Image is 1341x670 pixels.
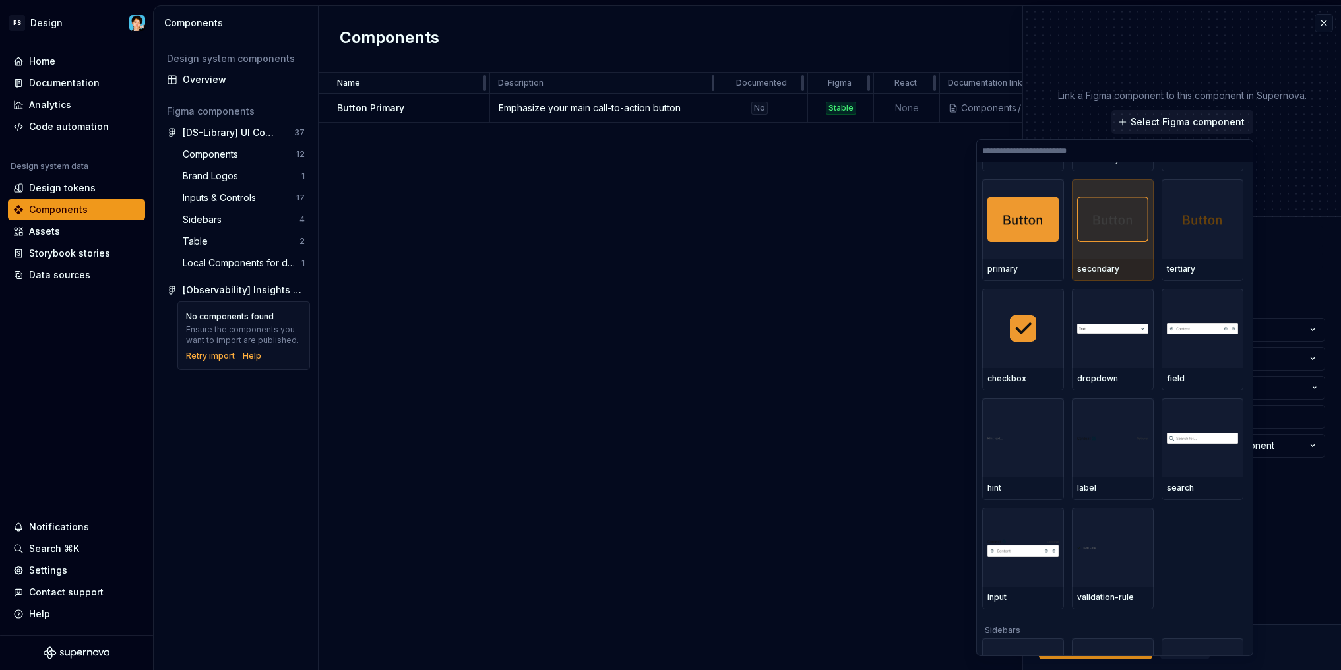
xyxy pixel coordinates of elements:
div: Local Components for docs IGNORE [183,257,301,270]
a: Home [8,51,145,72]
div: [DS-Library] UI Components Library [183,126,281,139]
div: / [1016,102,1024,115]
a: Inputs & Controls17 [177,187,310,208]
button: Notifications [8,516,145,537]
div: Components [183,148,243,161]
span: Select Figma component [1131,115,1245,129]
a: Components [8,199,145,220]
button: PSDesignLeo [3,9,150,37]
div: hint [987,483,1059,493]
a: Help [243,351,261,361]
td: None [874,94,940,123]
div: PS [9,15,25,31]
a: Overview [162,69,310,90]
div: primary [987,264,1059,274]
div: Table [183,235,213,248]
div: Overview [183,73,305,86]
div: Emphasize your main call-to-action button [491,102,717,115]
button: Contact support [8,582,145,603]
a: Table2 [177,231,310,252]
div: No [751,102,768,115]
a: Assets [8,221,145,242]
a: Components12 [177,144,310,165]
div: Brand Logos [183,169,243,183]
div: Design system components [167,52,305,65]
div: Sidebars [183,213,227,226]
div: validation-rule [1077,592,1148,603]
p: Documented [736,78,787,88]
button: Help [8,603,145,624]
div: Notifications [29,520,89,533]
div: search [1167,483,1238,493]
a: Sidebars4 [177,209,310,230]
div: Contact support [29,586,104,599]
div: 37 [294,127,305,138]
a: Settings [8,560,145,581]
div: Design tokens [29,181,96,195]
p: Description [498,78,544,88]
p: Button Primary [337,102,404,115]
div: Help [29,607,50,621]
div: Ensure the components you want to import are published. [186,324,301,346]
div: 12 [296,149,305,160]
div: Stable [826,102,856,115]
p: Link a Figma component to this component in Supernova. [1058,89,1307,102]
div: Data sources [29,268,90,282]
div: Assets [29,225,60,238]
div: input [987,592,1059,603]
div: Components [29,203,88,216]
div: label [1077,483,1148,493]
a: Analytics [8,94,145,115]
div: secondary [1077,264,1148,274]
div: 1 [301,171,305,181]
div: 1 [301,258,305,268]
a: Code automation [8,116,145,137]
button: Select Figma component [1111,110,1253,134]
div: [Observability] Insights 2.0 [183,284,305,297]
img: Leo [129,15,145,31]
h2: Components [340,27,439,51]
p: Name [337,78,360,88]
div: No components found [186,311,274,322]
div: Design system data [11,161,88,171]
div: Design [30,16,63,30]
div: tertiary [1167,264,1238,274]
div: checkbox [987,373,1059,384]
a: [DS-Library] UI Components Library37 [162,122,310,143]
div: field [1167,373,1238,384]
div: Inputs & Controls [183,191,261,204]
div: Code automation [29,120,109,133]
div: Sidebars [982,617,1243,638]
div: 4 [299,214,305,225]
a: Design tokens [8,177,145,198]
div: Documentation [29,76,100,90]
div: Storybook stories [29,247,110,260]
div: Home [29,55,55,68]
a: Data sources [8,264,145,286]
button: Retry import [186,351,235,361]
a: Local Components for docs IGNORE1 [177,253,310,274]
div: 17 [296,193,305,203]
div: Settings [29,564,67,577]
div: Analytics [29,98,71,111]
p: Documentation link [948,78,1022,88]
button: Search ⌘K [8,538,145,559]
div: Components [961,102,1016,115]
div: dropdown [1077,373,1148,384]
div: Components [164,16,313,30]
div: 2 [299,236,305,247]
div: Figma components [167,105,305,118]
div: Search ⌘K [29,542,79,555]
a: Storybook stories [8,243,145,264]
a: Brand Logos1 [177,166,310,187]
a: Documentation [8,73,145,94]
a: [Observability] Insights 2.0 [162,280,310,301]
svg: Supernova Logo [44,646,109,659]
